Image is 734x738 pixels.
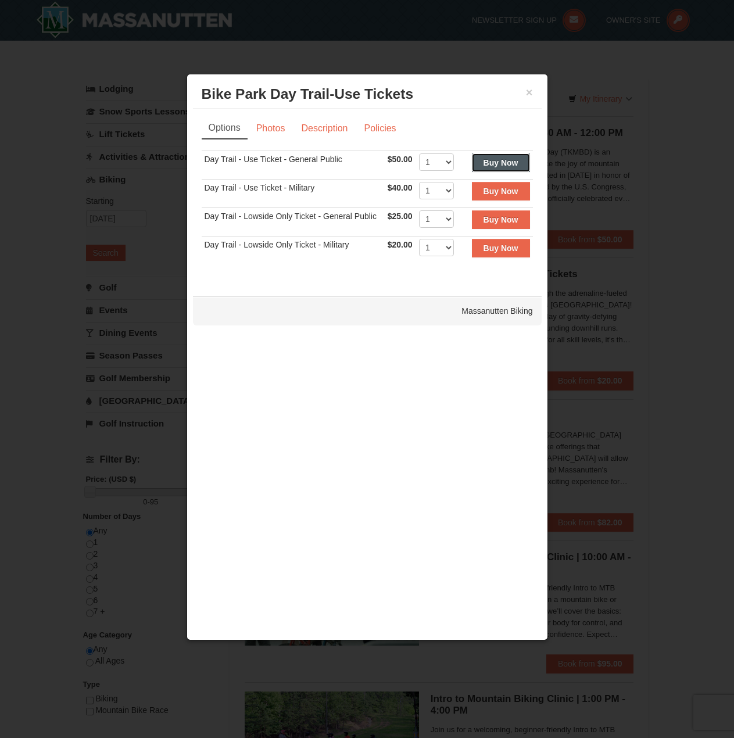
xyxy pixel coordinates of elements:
button: Buy Now [472,182,530,200]
strong: Buy Now [484,215,518,224]
div: Massanutten Biking [193,296,542,325]
a: Options [202,117,248,139]
a: Photos [249,117,293,139]
td: Day Trail - Lowside Only Ticket - Military [202,237,385,265]
button: Buy Now [472,210,530,229]
h3: Bike Park Day Trail-Use Tickets [202,85,533,103]
button: Buy Now [472,239,530,257]
span: $50.00 [388,155,413,164]
td: Day Trail - Lowside Only Ticket - General Public [202,208,385,237]
a: Policies [356,117,403,139]
span: $25.00 [388,212,413,221]
button: × [526,87,533,98]
td: Day Trail - Use Ticket - General Public [202,151,385,180]
button: Buy Now [472,153,530,172]
strong: Buy Now [484,243,518,253]
td: Day Trail - Use Ticket - Military [202,180,385,208]
strong: Buy Now [484,187,518,196]
span: $40.00 [388,183,413,192]
strong: Buy Now [484,158,518,167]
a: Description [293,117,355,139]
span: $20.00 [388,240,413,249]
